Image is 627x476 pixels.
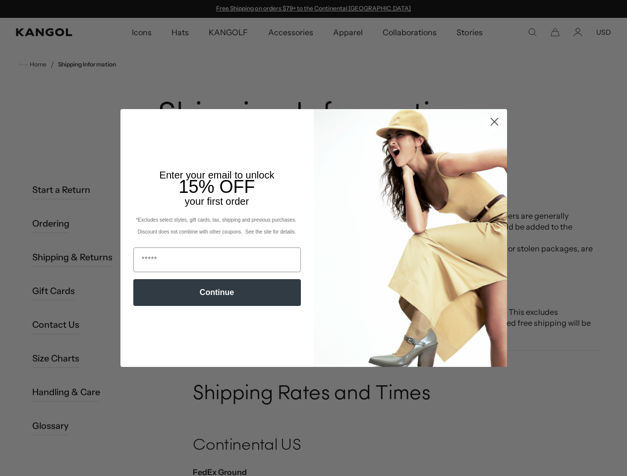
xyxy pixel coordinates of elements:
[133,247,301,272] input: Email
[314,109,507,367] img: 93be19ad-e773-4382-80b9-c9d740c9197f.jpeg
[160,170,275,180] span: Enter your email to unlock
[136,217,297,235] span: *Excludes select styles, gift cards, tax, shipping and previous purchases. Discount does not comb...
[178,177,255,197] span: 15% OFF
[486,113,503,130] button: Close dialog
[133,279,301,306] button: Continue
[185,196,249,207] span: your first order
